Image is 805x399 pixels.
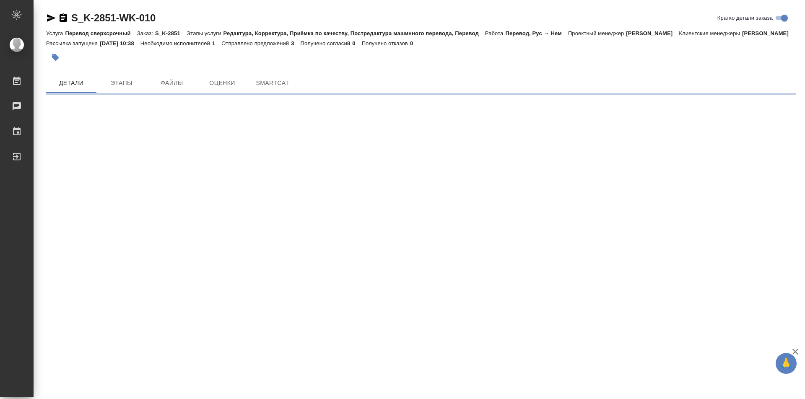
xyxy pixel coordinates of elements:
[100,40,140,46] p: [DATE] 10:38
[485,30,506,36] p: Работа
[568,30,626,36] p: Проектный менеджер
[46,40,100,46] p: Рассылка запущена
[212,40,221,46] p: 1
[187,30,223,36] p: Этапы услуги
[679,30,742,36] p: Клиентские менеджеры
[58,13,68,23] button: Скопировать ссылку
[71,12,156,23] a: S_K-2851-WK-010
[352,40,361,46] p: 0
[51,78,91,88] span: Детали
[362,40,410,46] p: Получено отказов
[46,13,56,23] button: Скопировать ссылку для ЯМессенджера
[410,40,419,46] p: 0
[223,30,485,36] p: Редактура, Корректура, Приёмка по качеству, Постредактура машинного перевода, Перевод
[742,30,795,36] p: [PERSON_NAME]
[137,30,155,36] p: Заказ:
[46,48,65,67] button: Добавить тэг
[505,30,568,36] p: Перевод, Рус → Нем
[252,78,293,88] span: SmartCat
[776,353,797,374] button: 🙏
[202,78,242,88] span: Оценки
[301,40,353,46] p: Получено согласий
[46,30,65,36] p: Услуга
[101,78,142,88] span: Этапы
[65,30,137,36] p: Перевод сверхсрочный
[152,78,192,88] span: Файлы
[779,355,793,372] span: 🙏
[291,40,300,46] p: 3
[717,14,773,22] span: Кратко детали заказа
[626,30,679,36] p: [PERSON_NAME]
[155,30,187,36] p: S_K-2851
[221,40,291,46] p: Отправлено предложений
[140,40,212,46] p: Необходимо исполнителей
